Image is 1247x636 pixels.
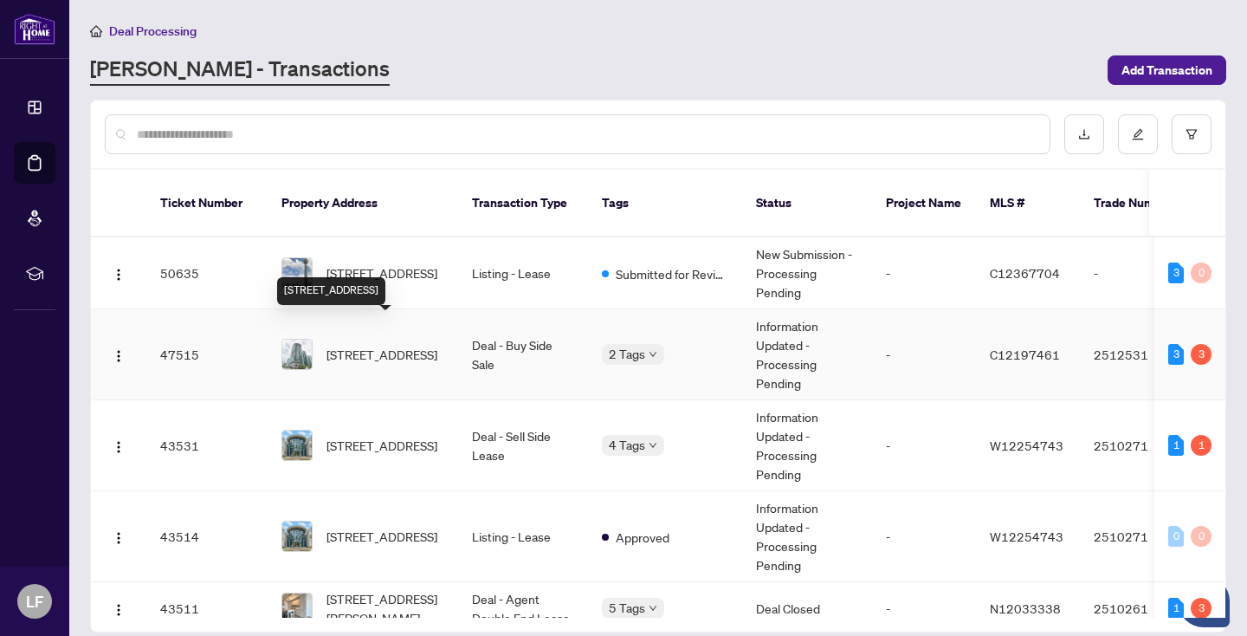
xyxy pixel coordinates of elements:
span: [STREET_ADDRESS] [326,345,437,364]
td: Listing - Lease [458,237,588,309]
td: 43531 [146,400,268,491]
div: 3 [1191,344,1211,365]
button: filter [1172,114,1211,154]
td: Deal - Agent Double End Lease [458,582,588,635]
td: - [872,491,976,582]
th: Project Name [872,170,976,237]
td: 47515 [146,309,268,400]
button: edit [1118,114,1158,154]
button: Logo [105,432,132,459]
span: Submitted for Review [616,264,728,283]
td: - [872,582,976,635]
div: 1 [1191,435,1211,456]
div: 3 [1168,263,1184,283]
div: 1 [1168,435,1184,456]
img: Logo [112,440,126,454]
th: Status [742,170,872,237]
span: C12197461 [990,347,1060,362]
img: thumbnail-img [282,522,312,551]
td: Information Updated - Processing Pending [742,400,872,491]
button: Add Transaction [1108,55,1226,85]
td: 2510261 [1080,582,1201,635]
button: Logo [105,594,132,622]
span: 4 Tags [609,435,645,455]
div: 3 [1168,344,1184,365]
span: N12033338 [990,600,1061,616]
img: thumbnail-img [282,431,312,460]
td: Deal - Sell Side Lease [458,400,588,491]
td: 2510271 [1080,400,1201,491]
span: [STREET_ADDRESS][PERSON_NAME] [326,589,444,627]
span: Add Transaction [1121,56,1212,84]
span: 5 Tags [609,598,645,618]
span: W12254743 [990,438,1063,453]
td: - [872,309,976,400]
span: Approved [616,528,669,547]
td: 50635 [146,237,268,309]
span: down [649,441,657,450]
img: thumbnail-img [282,258,312,288]
span: [STREET_ADDRESS] [326,527,437,546]
a: [PERSON_NAME] - Transactions [90,55,390,86]
td: Deal - Buy Side Sale [458,309,588,400]
span: W12254743 [990,529,1063,544]
span: download [1078,128,1090,140]
th: Property Address [268,170,458,237]
td: Deal Closed [742,582,872,635]
div: 0 [1191,526,1211,547]
button: Logo [105,341,132,368]
div: 3 [1191,598,1211,619]
th: Trade Number [1080,170,1201,237]
span: edit [1132,128,1144,140]
span: 2 Tags [609,344,645,364]
span: filter [1186,128,1198,140]
td: - [1080,237,1201,309]
td: 43511 [146,582,268,635]
button: Logo [105,259,132,287]
td: - [872,400,976,491]
button: download [1064,114,1104,154]
span: down [649,350,657,359]
td: 2510271 [1080,491,1201,582]
div: 0 [1168,526,1184,547]
td: Information Updated - Processing Pending [742,309,872,400]
span: Deal Processing [109,23,197,39]
th: Ticket Number [146,170,268,237]
td: - [872,237,976,309]
span: home [90,25,102,37]
span: down [649,604,657,613]
th: MLS # [976,170,1080,237]
td: Listing - Lease [458,491,588,582]
img: thumbnail-img [282,594,312,623]
td: 2512531 [1080,309,1201,400]
span: [STREET_ADDRESS] [326,263,437,282]
span: [STREET_ADDRESS] [326,436,437,455]
div: [STREET_ADDRESS] [277,277,385,305]
th: Tags [588,170,742,237]
span: LF [26,589,43,613]
button: Logo [105,522,132,550]
img: Logo [112,603,126,617]
td: Information Updated - Processing Pending [742,491,872,582]
img: logo [14,13,55,45]
div: 0 [1191,263,1211,283]
img: Logo [112,531,126,545]
td: New Submission - Processing Pending [742,237,872,309]
th: Transaction Type [458,170,588,237]
span: C12367704 [990,265,1060,281]
img: Logo [112,349,126,363]
td: 43514 [146,491,268,582]
img: thumbnail-img [282,340,312,369]
div: 1 [1168,598,1184,619]
img: Logo [112,268,126,282]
